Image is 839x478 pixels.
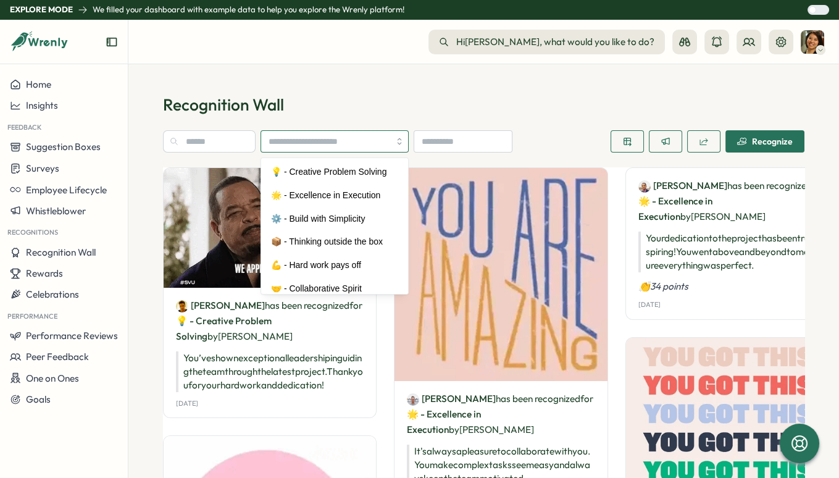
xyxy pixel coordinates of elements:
[638,232,826,272] p: Your dedication to the project has been truly inspiring! You went above and beyond to make sure e...
[26,246,96,258] span: Recognition Wall
[349,300,362,311] span: for
[407,392,496,406] a: Ethan Lewis[PERSON_NAME]
[106,36,118,48] button: Expand sidebar
[10,4,73,15] p: Explore Mode
[801,30,824,54] img: Sarah Johnson
[93,4,404,15] p: We filled your dashboard with example data to help you explore the Wrenly platform!
[176,351,364,392] p: You’ve shown exceptional leadership in guiding the team through the latest project. Thank you for...
[264,161,406,184] div: 💡 - Creative Problem Solving
[176,400,198,408] p: [DATE]
[407,408,481,435] span: 🌟 - Excellence in Execution
[407,393,419,406] img: Ethan Lewis
[26,184,107,196] span: Employee Lifecycle
[26,288,79,300] span: Celebrations
[638,180,651,193] img: James Johnson
[638,195,712,222] span: 🌟 - Excellence in Execution
[264,277,406,301] div: 🤝 - Collaborative Spirit
[638,178,826,224] p: has been recognized by [PERSON_NAME]
[176,300,188,312] img: Emily Davis
[264,184,406,208] div: 🌟 - Excellence in Execution
[394,168,607,380] img: Recognition Image
[638,280,826,293] p: 👏34 points
[26,351,89,363] span: Peer Feedback
[26,393,51,405] span: Goals
[264,254,406,277] div: 💪 - Hard work pays off
[26,372,79,384] span: One on Ones
[26,267,63,279] span: Rewards
[264,230,406,254] div: 📦 - Thinking outside the box
[26,205,86,217] span: Whistleblower
[26,78,51,90] span: Home
[176,299,265,312] a: Emily Davis[PERSON_NAME]
[737,136,793,146] div: Recognize
[164,168,376,288] img: Recognition Image
[638,179,727,193] a: James Johnson[PERSON_NAME]
[264,208,406,231] div: ⚙️ - Build with Simplicity
[26,162,59,174] span: Surveys
[638,301,661,309] p: [DATE]
[407,391,595,437] p: has been recognized by [PERSON_NAME]
[163,94,804,115] p: Recognition Wall
[26,330,118,342] span: Performance Reviews
[176,315,272,342] span: 💡 - Creative Problem Solving
[428,30,665,54] button: Hi[PERSON_NAME], what would you like to do?
[26,141,101,153] span: Suggestion Boxes
[725,130,804,153] button: Recognize
[580,393,593,405] span: for
[176,298,364,344] p: has been recognized by [PERSON_NAME]
[26,99,58,111] span: Insights
[456,35,654,49] span: Hi [PERSON_NAME] , what would you like to do?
